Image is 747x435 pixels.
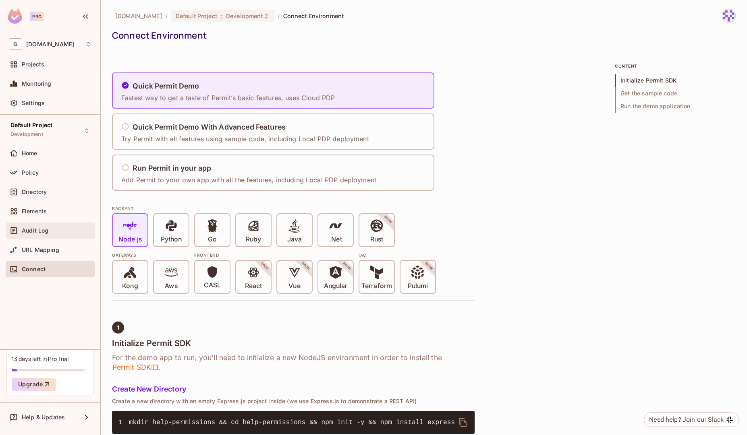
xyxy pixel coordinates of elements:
[10,122,52,128] span: Default Project
[166,12,168,20] li: /
[8,9,22,24] img: SReyMgAAAABJRU5ErkJggg==
[615,87,736,100] span: Get the sample code
[112,252,189,258] div: Gateways
[115,12,162,20] span: the active workspace
[22,189,47,195] span: Directory
[331,251,363,282] span: SOON
[129,419,455,426] span: mkdir help-permissions && cd help-permissions && npm init -y && npm install express
[194,252,354,258] div: Frontend
[22,414,65,421] span: Help & Updates
[615,63,736,69] p: content
[133,82,199,90] h5: Quick Permit Demo
[161,235,182,243] p: Python
[22,247,59,253] span: URL Mapping
[245,282,262,290] p: React
[133,164,211,172] h5: Run Permit in your app
[208,235,217,243] p: Go
[117,324,119,331] span: 1
[118,235,142,243] p: Node js
[204,281,221,289] p: CASL
[22,266,46,272] span: Connect
[133,123,286,131] h5: Quick Permit Demo With Advanced Features
[22,100,45,106] span: Settings
[118,418,129,427] span: 1
[359,252,436,258] div: IAC
[615,74,736,87] span: Initialize Permit SDK
[22,61,44,68] span: Projects
[246,235,261,243] p: Ruby
[12,355,68,363] div: 13 days left in Pro Trial
[361,282,392,290] p: Terraform
[176,12,218,20] span: Default Project
[10,131,43,138] span: Development
[165,282,177,290] p: Aws
[278,12,280,20] li: /
[283,12,344,20] span: Connect Environment
[122,282,138,290] p: Kong
[22,227,48,234] span: Audit Log
[121,134,369,143] p: Try Permit with all features using sample code, including Local PDP deployment
[112,205,475,212] div: BACKEND
[112,385,475,393] h5: Create New Directory
[408,282,428,290] p: Pulumi
[226,12,263,20] span: Development
[12,378,56,391] button: Upgrade
[722,9,735,23] img: rishabh.shukla@gnapi.tech
[22,80,52,87] span: Monitoring
[287,235,302,243] p: Java
[112,363,159,372] span: Permit SDK
[615,100,736,113] span: Run the demo application
[288,282,300,290] p: Vue
[30,12,44,21] div: Pro
[22,169,39,176] span: Policy
[112,353,475,372] h6: For the demo app to run, you’ll need to initialize a new NodeJS environment in order to install t...
[112,338,475,348] h4: Initialize Permit SDK
[121,93,335,102] p: Fastest way to get a taste of Permit’s basic features, uses Cloud PDP
[220,13,223,19] span: :
[22,208,47,214] span: Elements
[329,235,342,243] p: .Net
[121,175,376,184] p: Add Permit to your own app with all the features, including Local PDP deployment
[249,251,280,282] span: SOON
[372,204,404,235] span: SOON
[9,38,22,50] span: G
[324,282,348,290] p: Angular
[22,150,37,157] span: Home
[453,413,473,432] button: delete
[112,398,475,404] p: Create a new directory with an empty Express.js project inside (we use Express.js to demonstrate ...
[370,235,383,243] p: Rust
[290,251,322,282] span: SOON
[649,415,724,425] div: Need help? Join our Slack
[413,251,445,282] span: SOON
[112,29,732,41] div: Connect Environment
[26,41,74,47] span: Workspace: gnapi.tech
